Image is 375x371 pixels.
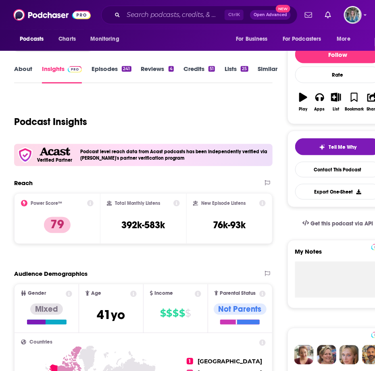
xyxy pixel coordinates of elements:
a: Show notifications dropdown [322,8,334,22]
div: Bookmark [345,107,364,112]
div: 51 [208,66,215,72]
span: Parental Status [220,291,256,296]
a: Charts [53,31,81,47]
h2: Reach [14,179,33,187]
div: List [333,107,340,112]
h2: Total Monthly Listens [115,200,160,206]
button: open menu [230,31,278,47]
button: Bookmark [344,88,364,117]
h2: New Episode Listens [201,200,246,206]
p: 79 [44,217,71,233]
span: Income [154,291,173,296]
button: List [328,88,344,117]
h2: Audience Demographics [14,270,87,277]
button: open menu [85,31,129,47]
a: Reviews4 [141,65,174,83]
span: For Business [236,33,268,45]
h2: Power Score™ [31,200,62,206]
div: Apps [315,107,325,112]
span: Tell Me Why [329,144,356,150]
span: New [276,5,290,13]
button: Open AdvancedNew [250,10,291,20]
a: About [14,65,32,83]
span: [GEOGRAPHIC_DATA] [198,358,262,365]
img: verfied icon [17,147,33,163]
span: Gender [28,291,46,296]
div: 4 [169,66,174,72]
span: Ctrl K [225,10,244,20]
div: 241 [122,66,131,72]
button: Play [295,88,312,117]
span: Logged in as EllaDavidson [344,6,362,24]
span: $ [185,307,191,320]
span: 41 yo [97,307,125,323]
a: Episodes241 [92,65,131,83]
span: Countries [29,340,52,345]
span: Age [91,291,101,296]
div: Play [299,107,308,112]
span: 1 [187,358,193,365]
img: Podchaser Pro [68,66,82,73]
button: open menu [277,31,333,47]
img: Acast [40,148,70,156]
a: Similar [258,65,278,83]
span: $ [173,307,178,320]
div: Mixed [30,304,63,315]
div: Not Parents [214,304,267,315]
h5: Verified Partner [37,158,72,163]
button: open menu [14,31,54,47]
span: Podcasts [20,33,44,45]
span: More [337,33,351,45]
button: Show profile menu [344,6,362,24]
h1: Podcast Insights [14,116,87,128]
img: Jules Profile [340,345,359,365]
a: Lists25 [225,65,248,83]
img: Podchaser - Follow, Share and Rate Podcasts [13,7,91,23]
span: Monitoring [90,33,119,45]
h4: Podcast level reach data from Acast podcasts has been independently verified via [PERSON_NAME]'s ... [80,149,269,161]
span: Get this podcast via API [311,220,373,227]
span: $ [167,307,172,320]
img: User Profile [344,6,362,24]
h3: 76k-93k [213,219,246,231]
h3: 392k-583k [121,219,165,231]
input: Search podcasts, credits, & more... [123,8,225,21]
span: $ [179,307,185,320]
img: Barbara Profile [317,345,336,365]
button: open menu [331,31,361,47]
div: 25 [241,66,248,72]
div: Search podcasts, credits, & more... [101,6,298,24]
span: Charts [58,33,76,45]
img: Sydney Profile [294,345,314,365]
span: $ [160,307,166,320]
a: Show notifications dropdown [302,8,315,22]
button: Apps [311,88,328,117]
span: For Podcasters [283,33,321,45]
a: InsightsPodchaser Pro [42,65,82,83]
span: Open Advanced [254,13,287,17]
a: Credits51 [183,65,215,83]
img: tell me why sparkle [319,144,325,150]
